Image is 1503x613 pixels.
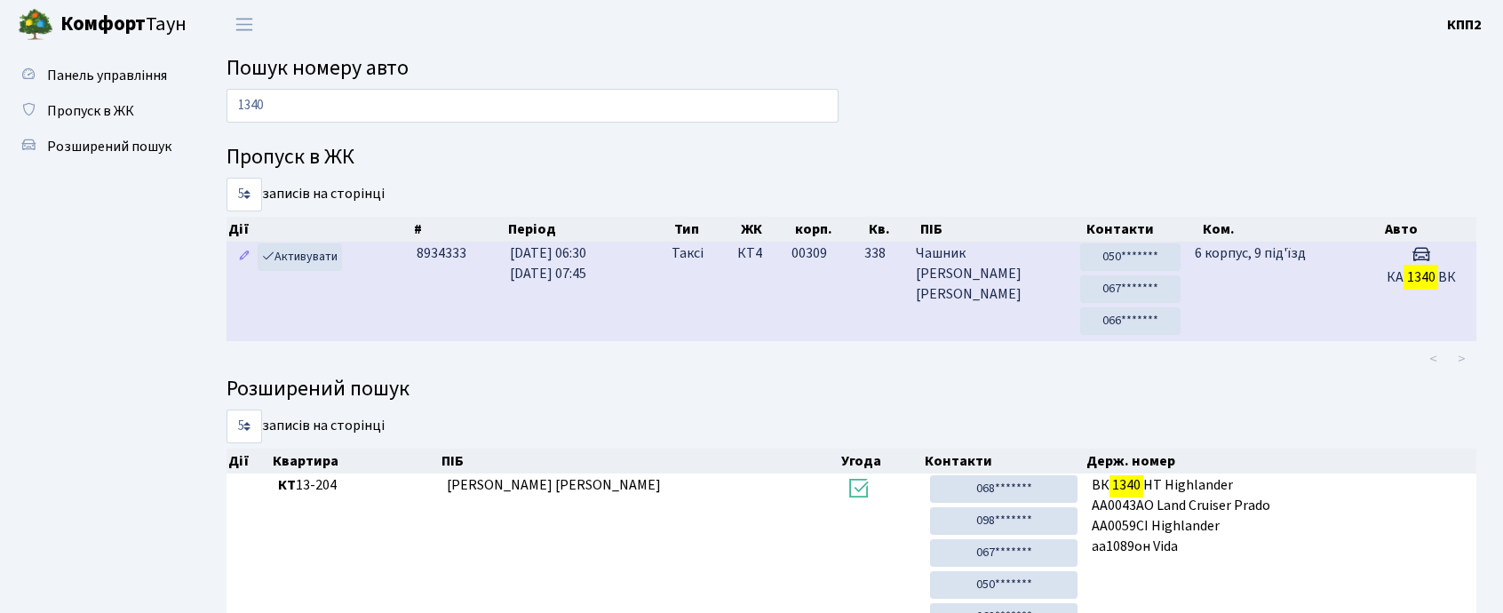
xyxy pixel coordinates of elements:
th: Контакти [1085,217,1201,242]
input: Пошук [227,89,839,123]
th: ПІБ [440,449,839,474]
span: Панель управління [47,66,167,85]
th: # [412,217,506,242]
a: Пропуск в ЖК [9,93,187,129]
img: logo.png [18,7,53,43]
label: записів на сторінці [227,410,385,443]
span: ВК НТ Highlander АА0043АО Land Cruiser Prado АА0059СІ Highlander аа1089он Vida [1092,475,1469,556]
span: Таксі [672,243,704,264]
th: ЖК [739,217,794,242]
select: записів на сторінці [227,178,262,211]
span: Таун [60,10,187,40]
mark: 1340 [1404,265,1437,290]
th: ПІБ [918,217,1085,242]
th: корп. [793,217,866,242]
span: [PERSON_NAME] [PERSON_NAME] [447,475,661,495]
span: Пропуск в ЖК [47,101,134,121]
th: Контакти [923,449,1085,474]
span: КТ4 [737,243,777,264]
th: Дії [227,449,271,474]
th: Угода [839,449,923,474]
button: Переключити навігацію [222,10,266,39]
span: [DATE] 06:30 [DATE] 07:45 [510,243,586,283]
span: Чашник [PERSON_NAME] [PERSON_NAME] [916,243,1066,305]
b: КПП2 [1447,15,1482,35]
th: Дії [227,217,412,242]
span: Пошук номеру авто [227,52,409,84]
a: Розширений пошук [9,129,187,164]
a: КПП2 [1447,14,1482,36]
a: Редагувати [234,243,255,271]
h5: КА ВК [1373,269,1469,286]
th: Квартира [271,449,440,474]
th: Кв. [867,217,919,242]
span: 8934333 [417,243,466,263]
b: КТ [278,475,296,495]
a: Панель управління [9,58,187,93]
th: Період [506,217,672,242]
a: Активувати [258,243,342,271]
span: 13-204 [278,475,433,496]
h4: Пропуск в ЖК [227,145,1476,171]
span: 6 корпус, 9 під'їзд [1195,243,1306,263]
mark: 1340 [1109,473,1143,498]
select: записів на сторінці [227,410,262,443]
span: 00309 [791,243,827,263]
h4: Розширений пошук [227,377,1476,402]
th: Авто [1383,217,1494,242]
span: 338 [864,243,902,264]
b: Комфорт [60,10,146,38]
th: Держ. номер [1085,449,1476,474]
span: Розширений пошук [47,137,171,156]
th: Тип [672,217,738,242]
th: Ком. [1201,217,1384,242]
label: записів на сторінці [227,178,385,211]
